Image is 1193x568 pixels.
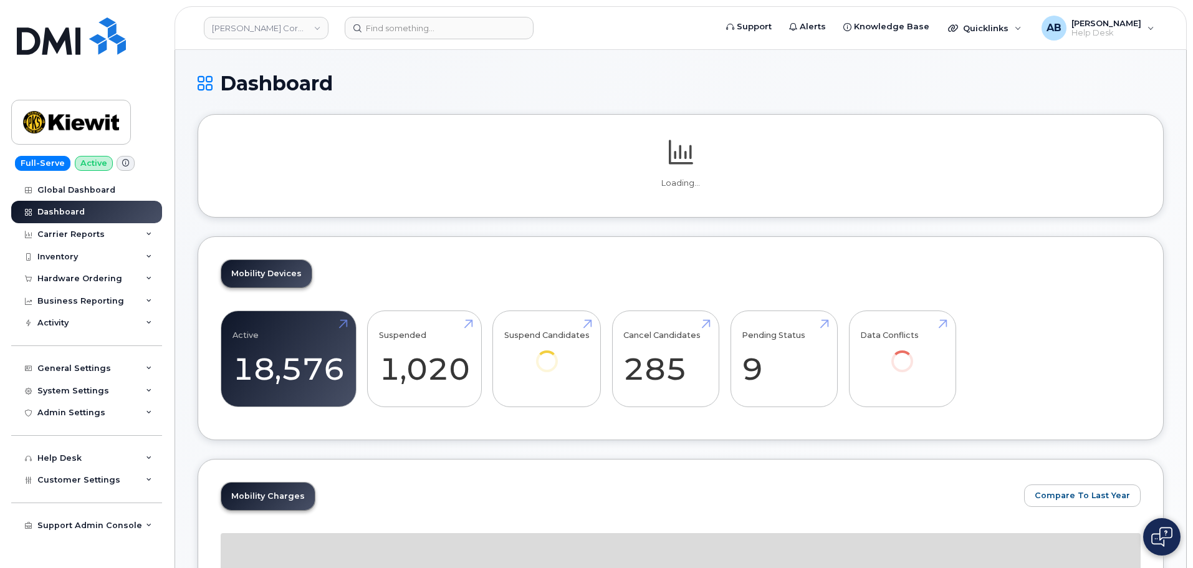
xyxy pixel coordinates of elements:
p: Loading... [221,178,1141,189]
a: Mobility Devices [221,260,312,287]
a: Cancel Candidates 285 [623,318,707,400]
h1: Dashboard [198,72,1164,94]
span: Compare To Last Year [1035,489,1130,501]
a: Data Conflicts [860,318,944,390]
img: Open chat [1151,527,1172,547]
a: Suspend Candidates [504,318,590,390]
a: Active 18,576 [232,318,345,400]
a: Pending Status 9 [742,318,826,400]
a: Suspended 1,020 [379,318,470,400]
a: Mobility Charges [221,483,315,510]
button: Compare To Last Year [1024,484,1141,507]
